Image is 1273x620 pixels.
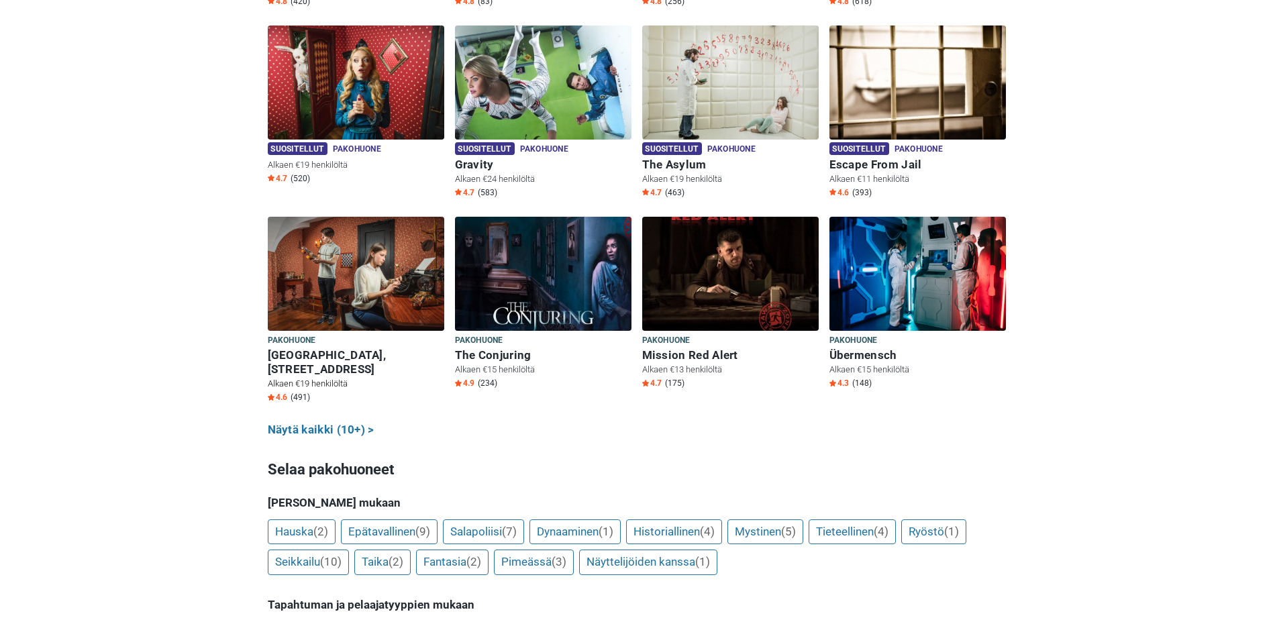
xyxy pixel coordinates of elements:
img: Star [455,380,462,386]
span: (7) [502,525,517,538]
a: Seikkailu(10) [268,550,349,575]
p: Alkaen €19 henkilöltä [642,173,819,185]
span: (2) [389,555,403,568]
img: Escape From Jail [829,25,1006,140]
p: Alkaen €11 henkilöltä [829,173,1006,185]
span: 4.7 [455,187,474,198]
a: Tieteellinen(4) [809,519,896,545]
span: 4.9 [455,378,474,389]
span: (3) [552,555,566,568]
span: Suositellut [455,142,515,155]
span: (2) [313,525,328,538]
span: (9) [415,525,430,538]
span: (175) [665,378,684,389]
span: Pakohuone [333,142,381,157]
span: Pakohuone [895,142,943,157]
p: Alkaen €15 henkilöltä [829,364,1006,376]
span: (583) [478,187,497,198]
span: (5) [781,525,796,538]
h6: Escape From Jail [829,158,1006,172]
span: (1) [944,525,959,538]
h5: Tapahtuman ja pelaajatyyppien mukaan [268,598,1006,611]
a: Salapoliisi(7) [443,519,524,545]
span: Suositellut [642,142,702,155]
a: Fantasia(2) [416,550,489,575]
h6: Übermensch [829,348,1006,362]
a: The Conjuring Pakohuone The Conjuring Alkaen €15 henkilöltä Star4.9 (234) [455,217,631,392]
span: 4.3 [829,378,849,389]
h6: Gravity [455,158,631,172]
span: (4) [700,525,715,538]
span: Suositellut [268,142,327,155]
a: Übermensch Pakohuone Übermensch Alkaen €15 henkilöltä Star4.3 (148) [829,217,1006,392]
span: 4.7 [642,378,662,389]
img: Star [268,174,274,181]
a: Historiallinen(4) [626,519,722,545]
span: Pakohuone [707,142,756,157]
span: (2) [466,555,481,568]
h6: The Asylum [642,158,819,172]
img: The Asylum [642,25,819,140]
a: Ryöstö(1) [901,519,966,545]
p: Alkaen €24 henkilöltä [455,173,631,185]
p: Alkaen €19 henkilöltä [268,378,444,390]
a: Baker Street, 221 B Pakohuone [GEOGRAPHIC_DATA], [STREET_ADDRESS] Alkaen €19 henkilöltä Star4.6 (... [268,217,444,406]
span: Suositellut [829,142,889,155]
p: Alkaen €13 henkilöltä [642,364,819,376]
img: Übermensch [829,217,1006,331]
a: Näytä kaikki (10+) > [268,421,374,439]
span: Pakohuone [829,333,878,348]
a: Hauska(2) [268,519,336,545]
h3: Selaa pakohuoneet [268,459,1006,480]
a: Näyttelijöiden kanssa(1) [579,550,717,575]
a: Mystinen(5) [727,519,803,545]
img: Baker Street, 221 B [268,217,444,331]
img: Gravity [455,25,631,140]
img: Star [268,394,274,401]
span: (1) [599,525,613,538]
img: Star [642,380,649,386]
span: Pakohuone [455,333,503,348]
p: Alkaen €15 henkilöltä [455,364,631,376]
span: Pakohuone [520,142,568,157]
img: Star [642,189,649,195]
img: Star [829,189,836,195]
span: Pakohuone [268,333,316,348]
a: Gravity Suositellut Pakohuone Gravity Alkaen €24 henkilöltä Star4.7 (583) [455,25,631,201]
img: Star [829,380,836,386]
span: 4.7 [268,173,287,184]
h6: The Conjuring [455,348,631,362]
span: (10) [320,555,342,568]
a: Escape From Jail Suositellut Pakohuone Escape From Jail Alkaen €11 henkilöltä Star4.6 (393) [829,25,1006,201]
span: (4) [874,525,888,538]
img: The Conjuring [455,217,631,331]
span: Pakohuone [642,333,691,348]
span: 4.6 [829,187,849,198]
h6: [GEOGRAPHIC_DATA], [STREET_ADDRESS] [268,348,444,376]
h5: [PERSON_NAME] mukaan [268,496,1006,509]
a: Mission Red Alert Pakohuone Mission Red Alert Alkaen €13 henkilöltä Star4.7 (175) [642,217,819,392]
a: The Asylum Suositellut Pakohuone The Asylum Alkaen €19 henkilöltä Star4.7 (463) [642,25,819,201]
a: Pimeässä(3) [494,550,574,575]
p: Alkaen €19 henkilöltä [268,159,444,171]
span: (148) [852,378,872,389]
span: (393) [852,187,872,198]
img: Star [455,189,462,195]
a: Epätavallinen(9) [341,519,438,545]
a: Dynaaminen(1) [529,519,621,545]
span: (1) [695,555,710,568]
span: 4.6 [268,392,287,403]
span: (463) [665,187,684,198]
span: 4.7 [642,187,662,198]
span: (234) [478,378,497,389]
h6: Mission Red Alert [642,348,819,362]
a: Suositellut Pakohuone Alkaen €19 henkilöltä Star4.7 (520) [268,25,444,187]
img: Mission Red Alert [642,217,819,331]
a: Taika(2) [354,550,411,575]
span: (491) [291,392,310,403]
span: (520) [291,173,310,184]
